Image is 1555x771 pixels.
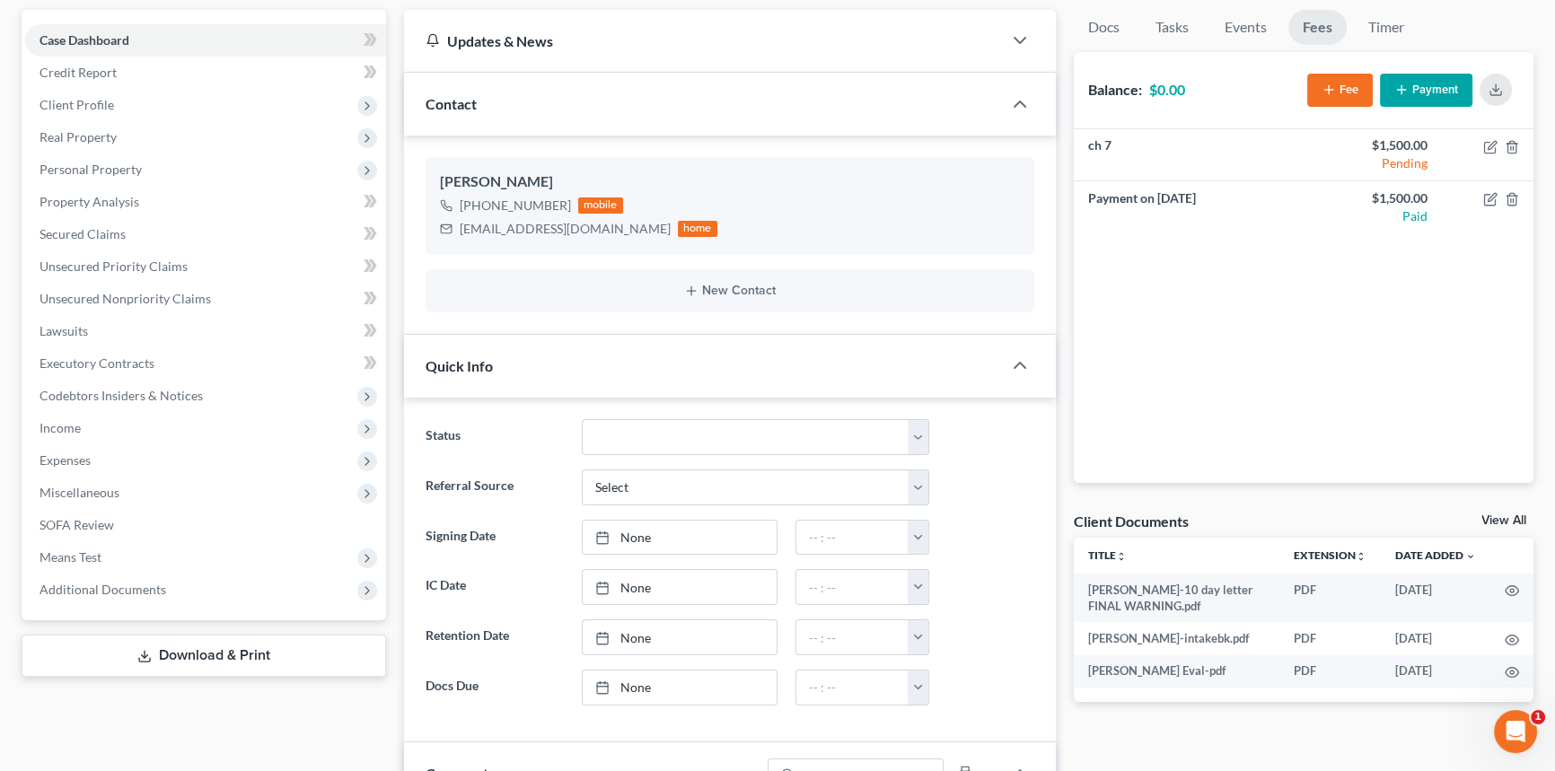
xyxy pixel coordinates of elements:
[440,171,1020,193] div: [PERSON_NAME]
[417,619,573,655] label: Retention Date
[796,670,909,705] input: -- : --
[426,31,980,50] div: Updates & News
[1088,81,1142,98] strong: Balance:
[678,221,717,237] div: home
[1074,574,1280,623] td: [PERSON_NAME]-10 day letter FINAL WARNING.pdf
[25,283,386,315] a: Unsecured Nonpriority Claims
[583,570,776,604] a: None
[40,549,101,565] span: Means Test
[1288,10,1347,45] a: Fees
[583,670,776,705] a: None
[417,670,573,705] label: Docs Due
[22,635,386,677] a: Download & Print
[1380,74,1472,107] button: Payment
[417,469,573,505] label: Referral Source
[1318,207,1428,225] div: Paid
[25,250,386,283] a: Unsecured Priority Claims
[1395,548,1476,562] a: Date Added expand_more
[1141,10,1203,45] a: Tasks
[25,315,386,347] a: Lawsuits
[40,226,126,241] span: Secured Claims
[796,570,909,604] input: -- : --
[1294,548,1366,562] a: Extensionunfold_more
[40,194,139,209] span: Property Analysis
[25,347,386,380] a: Executory Contracts
[1531,710,1545,724] span: 1
[796,521,909,555] input: -- : --
[1279,574,1381,623] td: PDF
[426,357,493,374] span: Quick Info
[440,284,1020,298] button: New Contact
[796,620,909,654] input: -- : --
[1318,154,1428,172] div: Pending
[40,582,166,597] span: Additional Documents
[1074,512,1189,530] div: Client Documents
[1149,81,1185,98] strong: $0.00
[1465,551,1476,562] i: expand_more
[1494,710,1537,753] iframe: Intercom live chat
[25,57,386,89] a: Credit Report
[40,129,117,145] span: Real Property
[1074,10,1134,45] a: Docs
[460,220,671,238] div: [EMAIL_ADDRESS][DOMAIN_NAME]
[40,162,142,177] span: Personal Property
[40,323,88,338] span: Lawsuits
[1116,551,1127,562] i: unfold_more
[1381,622,1490,654] td: [DATE]
[417,569,573,605] label: IC Date
[1074,622,1280,654] td: [PERSON_NAME]-intakebk.pdf
[583,521,776,555] a: None
[583,620,776,654] a: None
[40,355,154,371] span: Executory Contracts
[25,24,386,57] a: Case Dashboard
[40,65,117,80] span: Credit Report
[1088,548,1127,562] a: Titleunfold_more
[1381,655,1490,688] td: [DATE]
[1354,10,1419,45] a: Timer
[25,509,386,541] a: SOFA Review
[1307,74,1373,107] button: Fee
[1381,574,1490,623] td: [DATE]
[40,388,203,403] span: Codebtors Insiders & Notices
[1074,181,1304,232] td: Payment on [DATE]
[40,32,129,48] span: Case Dashboard
[25,186,386,218] a: Property Analysis
[1210,10,1281,45] a: Events
[1318,189,1428,207] div: $1,500.00
[1074,655,1280,688] td: [PERSON_NAME] Eval-pdf
[40,517,114,532] span: SOFA Review
[1279,622,1381,654] td: PDF
[1356,551,1366,562] i: unfold_more
[460,197,571,215] div: [PHONE_NUMBER]
[40,420,81,435] span: Income
[1318,136,1428,154] div: $1,500.00
[1074,129,1304,181] td: ch 7
[40,452,91,468] span: Expenses
[40,258,188,274] span: Unsecured Priority Claims
[417,419,573,455] label: Status
[1481,514,1526,527] a: View All
[40,485,119,500] span: Miscellaneous
[40,97,114,112] span: Client Profile
[417,520,573,556] label: Signing Date
[426,95,477,112] span: Contact
[1279,655,1381,688] td: PDF
[578,197,623,214] div: mobile
[40,291,211,306] span: Unsecured Nonpriority Claims
[25,218,386,250] a: Secured Claims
